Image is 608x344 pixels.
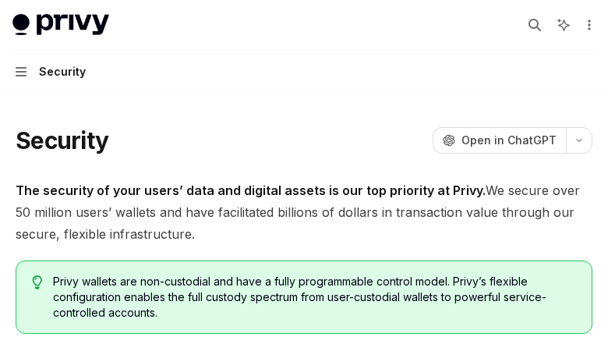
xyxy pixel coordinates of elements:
[39,62,86,81] div: Security
[16,179,592,245] span: We secure over 50 million users’ wallets and have facilitated billions of dollars in transaction ...
[461,133,557,148] span: Open in ChatGPT
[32,275,43,289] svg: Tip
[12,14,109,36] img: light logo
[53,274,576,321] span: Privy wallets are non-custodial and have a fully programmable control model. Privy’s flexible con...
[433,127,566,154] button: Open in ChatGPT
[16,126,108,154] h1: Security
[16,183,486,198] strong: The security of your users’ data and digital assets is our top priority at Privy.
[580,14,596,36] button: More actions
